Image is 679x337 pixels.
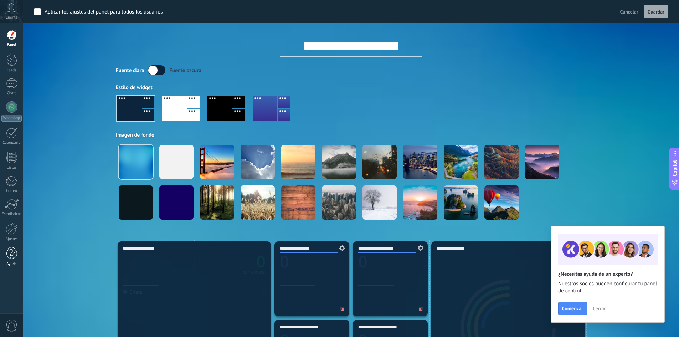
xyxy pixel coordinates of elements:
[562,306,583,311] span: Comenzar
[1,212,22,216] div: Estadísticas
[1,141,22,145] div: Calendario
[116,132,586,138] div: Imagen de fondo
[671,160,678,176] span: Copilot
[590,303,609,314] button: Cerrar
[1,42,22,47] div: Panel
[558,271,657,277] h2: ¿Necesitas ayuda de un experto?
[558,302,587,315] button: Comenzar
[593,306,606,311] span: Cerrar
[644,5,668,19] button: Guardar
[116,67,144,74] div: Fuente clara
[558,280,657,295] span: Nuestros socios pueden configurar tu panel de control.
[1,189,22,193] div: Correo
[1,237,22,241] div: Ajustes
[116,84,586,91] div: Estilo de widget
[648,9,664,14] span: Guardar
[620,9,638,15] span: Cancelar
[617,6,641,17] button: Cancelar
[1,115,22,122] div: WhatsApp
[169,67,201,74] div: Fuente oscura
[6,15,17,20] span: Cuenta
[1,165,22,170] div: Listas
[1,91,22,96] div: Chats
[1,262,22,266] div: Ayuda
[1,68,22,73] div: Leads
[45,9,163,16] div: Aplicar los ajustes del panel para todos los usuarios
